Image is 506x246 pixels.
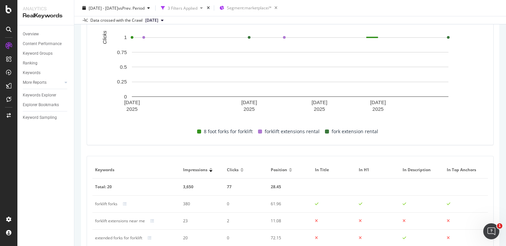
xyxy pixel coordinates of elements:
div: Ask a questionAI Agent and team can help [7,128,127,154]
span: Segment: marketplace/* [227,5,272,11]
div: Keyword Sampling [23,114,57,121]
a: Ranking [23,60,69,67]
a: Keywords [23,69,69,76]
text: 2025 [372,106,384,112]
img: logo [13,13,45,23]
div: Profile image for Emma [97,11,110,24]
span: 8 foot forks for forklift [204,128,253,136]
div: • [DATE] [74,112,93,119]
div: 0 [227,201,262,207]
span: Clicks [227,167,239,173]
div: More Reports [23,79,47,86]
div: Recent messageProfile image for Customer SupportDid that answer your question?Customer Support•[D... [7,90,127,125]
div: Data crossed with the Crawl [90,17,143,23]
div: 77 [227,184,262,190]
span: forklift extensions rental [265,128,320,136]
text: 0 [124,94,127,99]
span: In Top Anchors [447,167,484,173]
span: Messages [56,201,79,206]
div: forklift forks [95,201,117,207]
div: times [205,5,211,11]
button: 3 Filters Applied [158,3,205,13]
a: Keywords Explorer [23,92,69,99]
div: Keywords Explorer [23,92,56,99]
span: In Title [315,167,352,173]
img: Profile image for Laura [72,11,85,24]
div: SmartIndex Overview [10,176,124,188]
button: [DATE] [143,16,166,24]
a: Keyword Groups [23,50,69,57]
div: 2 [227,218,262,224]
div: Analytics [23,5,69,12]
img: Profile image for Customer Support [14,105,27,119]
text: [DATE] [370,99,386,105]
span: Help [106,201,117,206]
button: Messages [45,185,89,211]
div: Customer Support [30,112,73,119]
div: Keywords [23,69,40,76]
img: Profile image for Gabriella [84,11,98,24]
div: RealKeywords [23,12,69,20]
text: Clicks [102,31,107,44]
div: forklift extensions near me [95,218,145,224]
div: Total: 20 [95,184,169,190]
iframe: Intercom live chat [483,223,499,239]
span: Search for help [14,163,54,170]
span: In Description [403,167,439,173]
div: Content Performance [23,40,62,47]
span: Impressions [183,167,207,173]
span: vs Prev. Period [118,5,145,11]
text: [DATE] [312,99,327,105]
a: Content Performance [23,40,69,47]
span: 2025 Aug. 16th [145,17,158,23]
button: [DATE] - [DATE]vsPrev. Period [80,3,153,13]
text: 0.5 [120,64,127,70]
span: In H1 [359,167,396,173]
div: Explorer Bookmarks [23,101,59,108]
div: 28.45 [271,184,306,190]
button: Search for help [10,160,124,173]
span: [DATE] - [DATE] [89,5,118,11]
span: Keywords [95,167,176,173]
div: Overview [23,31,39,38]
div: 3 Filters Applied [168,5,197,11]
span: Did that answer your question? [30,106,103,111]
div: 20 [183,235,218,241]
a: More Reports [23,79,63,86]
div: 0 [227,235,262,241]
div: SmartIndex Overview [14,179,112,186]
div: Ask a question [14,134,112,141]
div: extended forks for forklift [95,235,142,241]
text: [DATE] [241,99,257,105]
span: 1 [497,223,502,229]
span: fork extension rental [332,128,378,136]
div: 23 [183,218,218,224]
div: 72.15 [271,235,306,241]
text: 0.25 [117,79,127,85]
div: Recent message [14,95,120,102]
p: Hello [PERSON_NAME]. [13,47,120,70]
div: AI Agent and team can help [14,141,112,148]
button: Segment:marketplace/* [217,3,280,13]
span: Position [271,167,287,173]
text: [DATE] [124,99,140,105]
div: 61.96 [271,201,306,207]
a: Keyword Sampling [23,114,69,121]
a: Explorer Bookmarks [23,101,69,108]
text: 2025 [314,106,325,112]
span: Home [15,201,30,206]
div: 3,650 [183,184,218,190]
div: 380 [183,201,218,207]
div: Profile image for Customer SupportDid that answer your question?Customer Support•[DATE] [7,100,127,125]
div: Ranking [23,60,37,67]
text: 2025 [244,106,255,112]
button: Help [89,185,134,211]
text: 2025 [126,106,138,112]
text: 1 [124,35,127,40]
text: 0.75 [117,49,127,55]
div: Keyword Groups [23,50,53,57]
div: 11.08 [271,218,306,224]
div: Close [115,11,127,23]
a: Overview [23,31,69,38]
p: How can we help? [13,70,120,81]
